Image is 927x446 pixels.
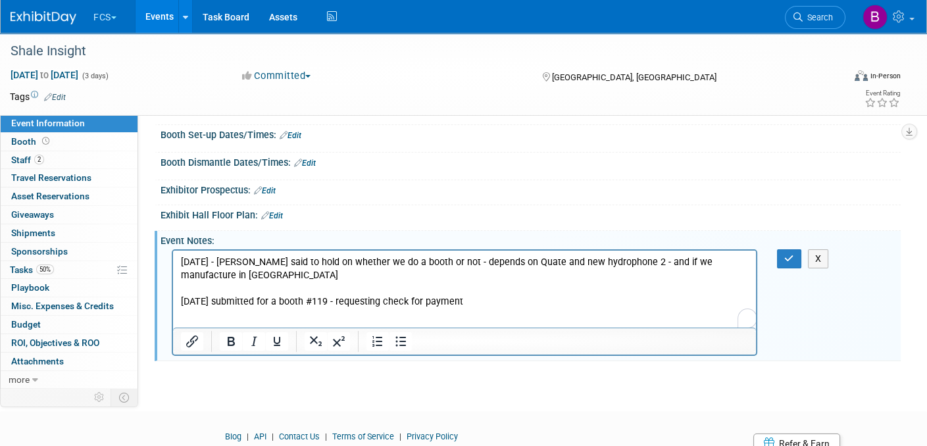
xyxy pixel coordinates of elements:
button: Subscript [305,332,327,351]
button: Numbered list [366,332,389,351]
span: Search [803,12,833,22]
span: Attachments [11,356,64,366]
span: | [268,432,277,441]
a: Shipments [1,224,138,242]
div: Exhibitor Prospectus: [161,180,901,197]
span: | [396,432,405,441]
a: Terms of Service [332,432,394,441]
div: Exhibit Hall Floor Plan: [161,205,901,222]
span: [DATE] [DATE] [10,69,79,81]
a: Edit [280,131,301,140]
img: Format-Inperson.png [855,70,868,81]
a: API [254,432,266,441]
button: Italic [243,332,265,351]
span: Staff [11,155,44,165]
td: Tags [10,90,66,103]
span: | [243,432,252,441]
span: to [38,70,51,80]
a: Staff2 [1,151,138,169]
span: 50% [36,264,54,274]
div: In-Person [870,71,901,81]
div: Booth Dismantle Dates/Times: [161,153,901,170]
a: Sponsorships [1,243,138,260]
a: Budget [1,316,138,334]
a: Event Information [1,114,138,132]
span: Booth not reserved yet [39,136,52,146]
button: Underline [266,332,288,351]
button: Bold [220,332,242,351]
a: Privacy Policy [407,432,458,441]
a: Asset Reservations [1,187,138,205]
span: Booth [11,136,52,147]
a: Giveaways [1,206,138,224]
span: Asset Reservations [11,191,89,201]
span: Giveaways [11,209,54,220]
a: more [1,371,138,389]
span: Tasks [10,264,54,275]
button: X [808,249,829,268]
iframe: Rich Text Area [173,251,756,328]
a: Misc. Expenses & Credits [1,297,138,315]
a: Blog [225,432,241,441]
span: Shipments [11,228,55,238]
span: ROI, Objectives & ROO [11,337,99,348]
a: Booth [1,133,138,151]
span: | [322,432,330,441]
a: Travel Reservations [1,169,138,187]
span: Playbook [11,282,49,293]
span: Budget [11,319,41,330]
div: Event Rating [864,90,900,97]
span: 2 [34,155,44,164]
button: Insert/edit link [181,332,203,351]
td: Personalize Event Tab Strip [88,389,111,406]
button: Bullet list [389,332,412,351]
a: Edit [44,93,66,102]
a: Edit [261,211,283,220]
a: Tasks50% [1,261,138,279]
div: Event Notes: [161,231,901,247]
a: Attachments [1,353,138,370]
div: Event Format [768,68,901,88]
img: ExhibitDay [11,11,76,24]
div: Booth Set-up Dates/Times: [161,125,901,142]
a: Playbook [1,279,138,297]
div: Shale Insight [6,39,825,63]
img: Barb DeWyer [863,5,888,30]
a: Edit [294,159,316,168]
button: Committed [238,69,316,83]
span: more [9,374,30,385]
a: Search [785,6,845,29]
a: Edit [254,186,276,195]
span: Misc. Expenses & Credits [11,301,114,311]
a: ROI, Objectives & ROO [1,334,138,352]
span: Event Information [11,118,85,128]
span: (3 days) [81,72,109,80]
a: Contact Us [279,432,320,441]
span: [GEOGRAPHIC_DATA], [GEOGRAPHIC_DATA] [552,72,716,82]
span: Sponsorships [11,246,68,257]
button: Superscript [328,332,350,351]
span: Travel Reservations [11,172,91,183]
td: Toggle Event Tabs [111,389,138,406]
